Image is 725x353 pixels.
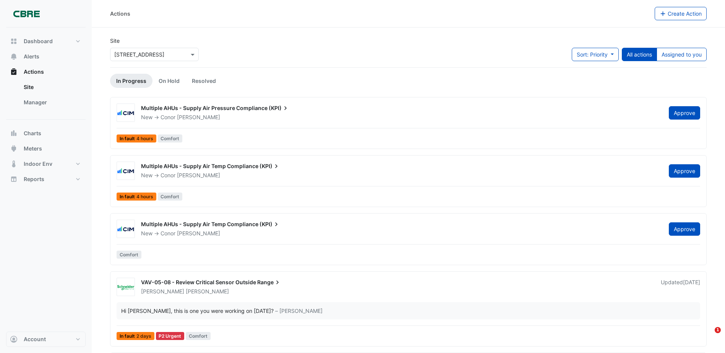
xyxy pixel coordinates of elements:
app-icon: Indoor Env [10,160,18,168]
div: Actions [110,10,130,18]
button: Actions [6,64,86,79]
app-icon: Actions [10,68,18,76]
img: Company Logo [9,6,44,21]
span: (KPI) [260,162,280,170]
button: Create Action [655,7,707,20]
span: In fault [117,332,154,340]
span: Multiple AHUs - Supply Air Temp Compliance [141,163,258,169]
span: Meters [24,145,42,152]
img: CIM [117,109,135,117]
span: [PERSON_NAME] [141,288,184,295]
span: Approve [674,226,695,232]
span: In fault [117,134,156,142]
button: Charts [6,126,86,141]
span: -> [154,172,159,178]
span: [PERSON_NAME] [177,172,220,179]
span: Alerts [24,53,39,60]
span: (KPI) [260,220,280,228]
span: Conor [161,230,175,236]
span: [PERSON_NAME] [186,288,229,295]
span: (KPI) [269,104,289,112]
app-icon: Alerts [10,53,18,60]
button: Approve [669,164,700,178]
a: Manager [18,95,86,110]
span: Charts [24,130,41,137]
span: 1 [715,327,721,333]
a: Resolved [186,74,222,88]
span: Actions [24,68,44,76]
div: Actions [6,79,86,113]
span: Sort: Priority [577,51,608,58]
span: Comfort [117,251,141,259]
img: CIM [117,225,135,233]
span: Range [257,279,281,286]
span: [PERSON_NAME] [177,230,220,237]
span: New [141,114,152,120]
span: 4 hours [136,194,153,199]
button: Alerts [6,49,86,64]
div: Hi [PERSON_NAME], this is one you were working on [DATE]? [121,307,274,315]
span: -> [154,114,159,120]
span: Comfort [186,332,211,340]
button: Assigned to you [657,48,707,61]
span: – [PERSON_NAME] [275,307,323,315]
button: Sort: Priority [572,48,619,61]
span: 2 days [136,334,151,338]
img: CIM [117,167,135,175]
iframe: Intercom live chat [699,327,717,345]
app-icon: Meters [10,145,18,152]
button: Approve [669,106,700,120]
button: Approve [669,222,700,236]
span: Approve [674,110,695,116]
a: In Progress [110,74,152,88]
span: Indoor Env [24,160,52,168]
span: Multiple AHUs - Supply Air Pressure Compliance [141,105,268,111]
a: Site [18,79,86,95]
span: Wed 08-Oct-2025 09:45 AEDT [683,279,700,285]
span: In fault [117,193,156,201]
label: Site [110,37,120,45]
span: [PERSON_NAME] [177,113,220,121]
span: Reports [24,175,44,183]
span: -> [154,230,159,236]
app-icon: Charts [10,130,18,137]
button: Meters [6,141,86,156]
span: New [141,172,152,178]
span: Multiple AHUs - Supply Air Temp Compliance [141,221,258,227]
button: All actions [622,48,657,61]
span: Account [24,335,46,343]
span: Create Action [668,10,702,17]
span: VAV-05-08 - Review Critical Sensor Outside [141,279,256,285]
span: Comfort [158,134,183,142]
a: On Hold [152,74,186,88]
span: 4 hours [136,136,153,141]
span: Conor [161,172,175,178]
div: P2 Urgent [156,332,185,340]
app-icon: Reports [10,175,18,183]
button: Reports [6,172,86,187]
span: Approve [674,168,695,174]
div: Updated [661,279,700,295]
button: Dashboard [6,34,86,49]
button: Indoor Env [6,156,86,172]
app-icon: Dashboard [10,37,18,45]
span: Comfort [158,193,183,201]
span: Dashboard [24,37,53,45]
img: Schneider Electric [117,283,135,291]
span: New [141,230,152,236]
span: Conor [161,114,175,120]
button: Account [6,332,86,347]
